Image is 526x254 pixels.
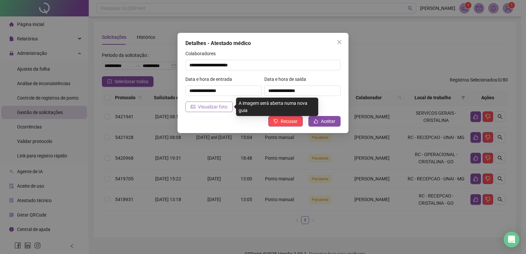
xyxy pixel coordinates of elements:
button: Aceitar [308,116,341,127]
div: Detalhes - Atestado médico [185,39,341,47]
span: like [314,119,318,124]
label: Colaboradores [185,50,220,57]
span: dislike [274,119,278,124]
label: Data e hora de saída [264,76,310,83]
label: Data e hora de entrada [185,76,236,83]
span: Aceitar [321,118,335,125]
span: Visualizar foto [198,103,227,110]
button: Visualizar foto [185,102,233,112]
button: Close [334,37,345,47]
div: Open Intercom Messenger [504,232,519,247]
button: Recusar [268,116,303,127]
span: Recusar [281,118,298,125]
span: picture [191,104,195,109]
div: A imagem será aberta numa nova guia [236,98,318,116]
span: close [337,39,342,45]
